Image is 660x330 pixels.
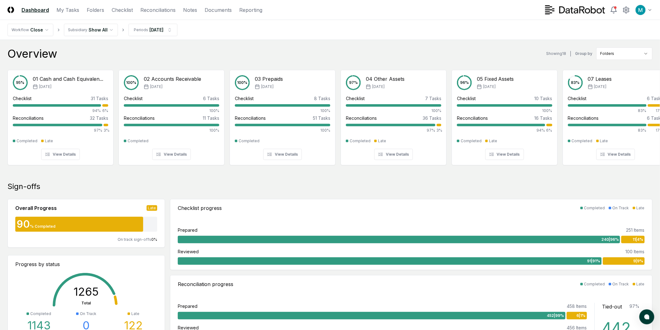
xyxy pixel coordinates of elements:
[572,138,593,144] div: Completed
[128,138,148,144] div: Completed
[239,6,262,14] a: Reporting
[129,24,177,36] button: Periods[DATE]
[7,65,114,165] a: 95%01 Cash and Cash Equivalen...[DATE]Checklist31 Tasks94%6%Reconciliations32 Tasks97%3%Completed...
[366,75,405,83] div: 04 Other Assets
[636,5,646,15] img: ACg8ocIk6UVBSJ1Mh_wKybhGNOx8YD4zQOa2rDZHjRd5UfivBFfoWA=s96-c
[13,95,32,102] div: Checklist
[346,128,435,133] div: 97%
[183,6,197,14] a: Notes
[568,115,599,121] div: Reconciliations
[147,205,157,211] div: Late
[637,281,645,287] div: Late
[13,108,101,114] div: 94%
[483,84,496,90] span: [DATE]
[68,27,87,33] div: Subsidiary
[457,108,552,114] div: 100%
[7,182,653,192] div: Sign-offs
[41,149,80,160] button: View Details
[134,27,148,33] div: Periods
[124,108,219,114] div: 100%
[588,75,612,83] div: 07 Leases
[152,149,191,160] button: View Details
[567,303,587,309] div: 458 Items
[346,108,441,114] div: 100%
[90,115,108,121] div: 32 Tasks
[425,95,441,102] div: 7 Tasks
[178,248,199,255] div: Reviewed
[374,149,413,160] button: View Details
[13,115,44,121] div: Reconciliations
[131,311,139,317] div: Late
[637,205,645,211] div: Late
[102,108,108,114] div: 6%
[178,303,197,309] div: Prepared
[546,51,566,56] div: Showing 18
[7,47,57,60] div: Overview
[144,75,201,83] div: 02 Accounts Receivable
[91,95,108,102] div: 31 Tasks
[639,309,654,324] button: atlas-launcher
[45,138,53,144] div: Late
[346,95,365,102] div: Checklist
[170,199,653,270] a: Checklist progressCompletedOn TrackLatePrepared251 Items240|96%11|4%Reviewed100 Items91|91%9|9%
[140,6,176,14] a: Reconciliations
[112,6,133,14] a: Checklist
[203,115,219,121] div: 11 Tasks
[630,303,640,310] div: 97 %
[485,149,524,160] button: View Details
[178,280,233,288] div: Reconciliation progress
[587,258,600,264] span: 91 | 91 %
[461,138,482,144] div: Completed
[378,138,386,144] div: Late
[178,204,222,212] div: Checklist progress
[17,138,37,144] div: Completed
[600,138,608,144] div: Late
[457,95,476,102] div: Checklist
[594,84,607,90] span: [DATE]
[203,95,219,102] div: 6 Tasks
[30,224,56,229] div: % Completed
[350,138,371,144] div: Completed
[577,313,586,318] span: 6 | 1 %
[346,115,377,121] div: Reconciliations
[151,237,157,242] span: 0 %
[626,248,645,255] div: 100 Items
[118,237,151,242] span: On track sign-offs
[178,227,197,233] div: Prepared
[575,52,593,56] label: Group by
[150,84,163,90] span: [DATE]
[104,128,108,133] div: 3%
[235,95,254,102] div: Checklist
[372,84,385,90] span: [DATE]
[255,75,283,83] div: 03 Prepaids
[452,65,558,165] a: 96%05 Fixed Assets[DATE]Checklist10 Tasks100%Reconciliations16 Tasks94%6%CompletedLateView Details
[119,65,225,165] a: 100%02 Accounts Receivable[DATE]Checklist6 Tasks100%Reconciliations11 Tasks100%CompletedView Details
[535,115,552,121] div: 16 Tasks
[12,27,29,33] div: Workflow
[30,311,51,317] div: Completed
[87,6,104,14] a: Folders
[568,128,647,133] div: 83%
[235,108,330,114] div: 100%
[313,115,330,121] div: 51 Tasks
[568,95,587,102] div: Checklist
[7,7,14,13] img: Logo
[314,95,330,102] div: 8 Tasks
[545,5,605,14] img: DataRobot logo
[613,205,629,211] div: On Track
[239,138,260,144] div: Completed
[601,237,619,242] span: 240 | 96 %
[261,84,274,90] span: [DATE]
[423,115,441,121] div: 36 Tasks
[149,27,163,33] div: [DATE]
[477,75,514,83] div: 05 Fixed Assets
[230,65,336,165] a: 100%03 Prepaids[DATE]Checklist8 Tasks100%Reconciliations51 Tasks100%CompletedView Details
[602,303,622,310] div: Tied-out
[7,24,177,36] nav: breadcrumb
[235,115,266,121] div: Reconciliations
[341,65,447,165] a: 97%04 Other Assets[DATE]Checklist7 Tasks100%Reconciliations36 Tasks97%3%CompletedLateView Details
[124,128,219,133] div: 100%
[235,128,330,133] div: 100%
[205,6,232,14] a: Documents
[56,6,79,14] a: My Tasks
